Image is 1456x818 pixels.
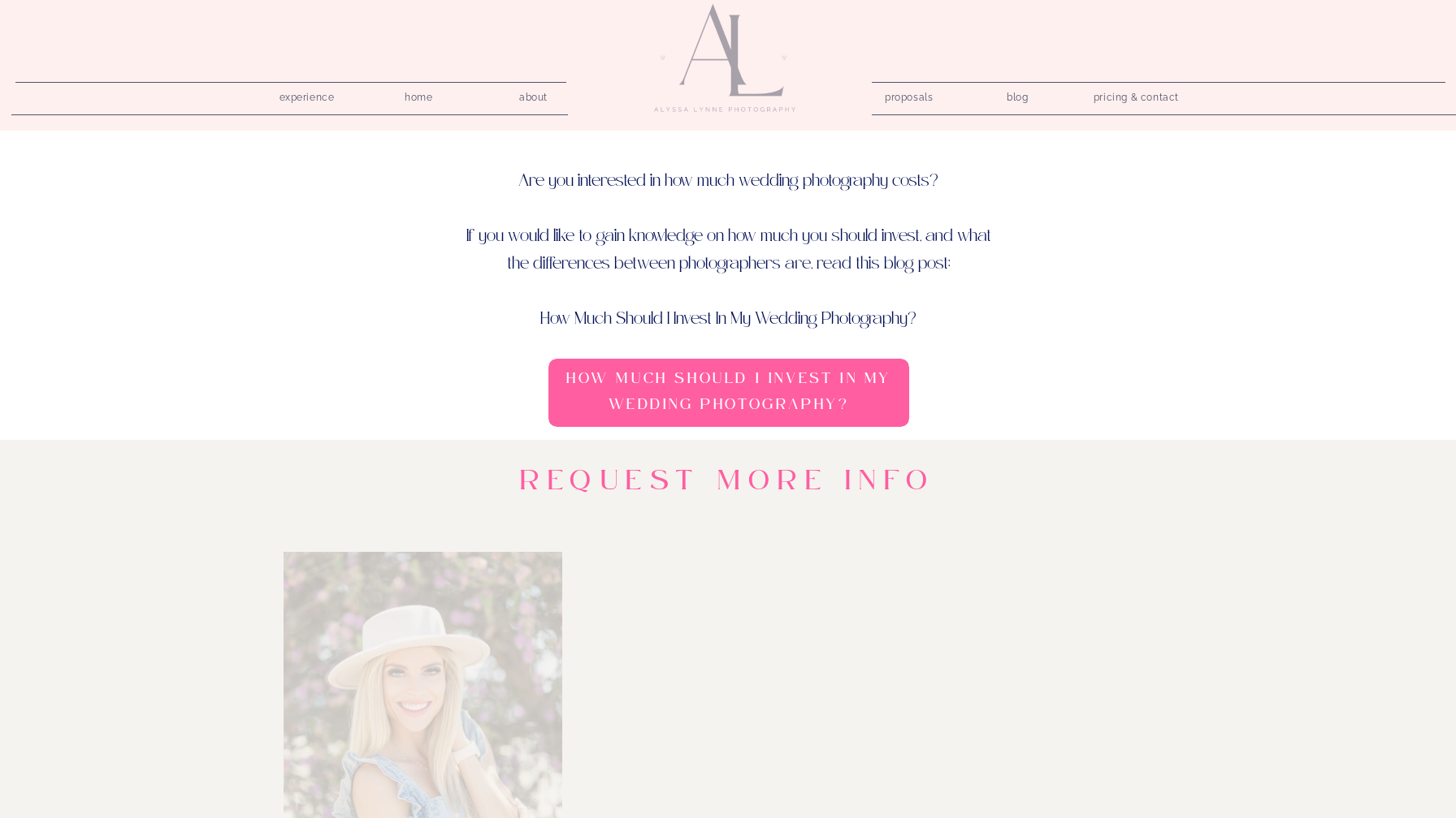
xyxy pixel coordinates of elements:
[994,87,1041,102] a: blog
[554,366,903,422] a: How Much Should I Invest In My Wedding Photography?
[268,87,345,102] a: experience
[463,464,993,506] h1: Request more Info
[396,87,442,102] a: home
[464,167,993,298] p: Are you interested in how much wedding photography costs? If you would like to gain knowledge on ...
[885,87,931,102] a: proposals
[1087,87,1185,110] a: pricing & contact
[510,87,557,102] a: about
